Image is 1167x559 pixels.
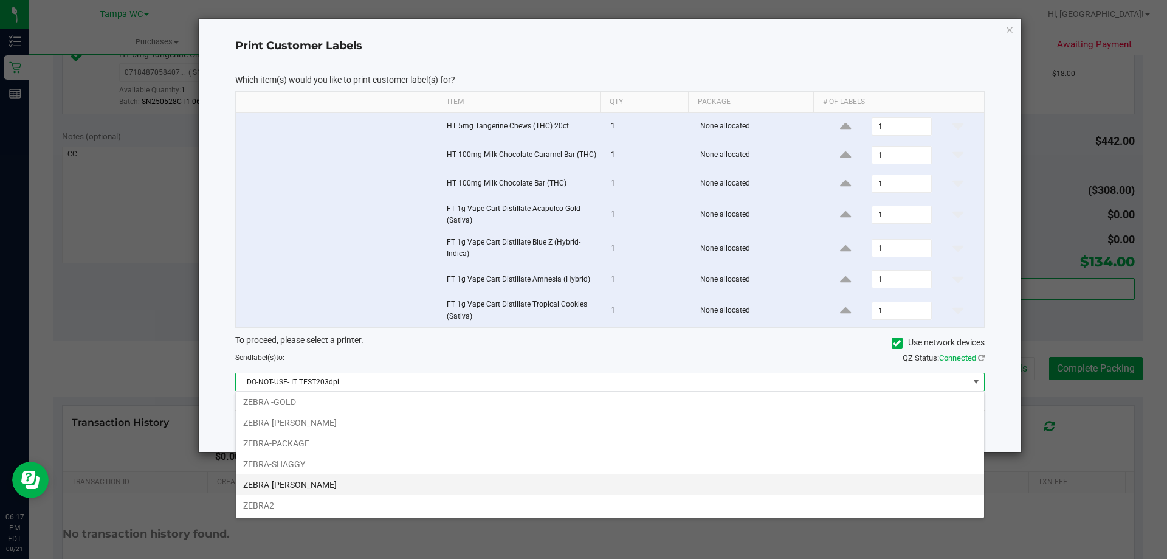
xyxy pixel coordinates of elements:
[235,353,284,362] span: Send to:
[439,198,604,232] td: FT 1g Vape Cart Distillate Acapulco Gold (Sativa)
[604,141,693,170] td: 1
[892,336,985,349] label: Use network devices
[439,294,604,327] td: FT 1g Vape Cart Distillate Tropical Cookies (Sativa)
[439,170,604,198] td: HT 100mg Milk Chocolate Bar (THC)
[693,198,820,232] td: None allocated
[236,373,969,391] span: DO-NOT-USE- IT TEST203dpi
[693,141,820,170] td: None allocated
[604,170,693,198] td: 1
[903,353,985,363] span: QZ Status:
[813,92,976,113] th: # of labels
[236,474,984,495] li: ZEBRA-[PERSON_NAME]
[939,353,976,363] span: Connected
[688,92,813,113] th: Package
[693,113,820,141] td: None allocated
[226,334,994,352] div: To proceed, please select a printer.
[236,392,984,412] li: ZEBRA -GOLD
[604,294,693,327] td: 1
[439,141,604,170] td: HT 100mg Milk Chocolate Caramel Bar (THC)
[235,38,985,54] h4: Print Customer Labels
[604,232,693,265] td: 1
[236,433,984,454] li: ZEBRA-PACKAGE
[236,495,984,516] li: ZEBRA2
[235,74,985,85] p: Which item(s) would you like to print customer label(s) for?
[604,113,693,141] td: 1
[236,454,984,474] li: ZEBRA-SHAGGY
[693,232,820,265] td: None allocated
[236,412,984,433] li: ZEBRA-[PERSON_NAME]
[439,113,604,141] td: HT 5mg Tangerine Chews (THC) 20ct
[600,92,688,113] th: Qty
[693,170,820,198] td: None allocated
[693,265,820,294] td: None allocated
[693,294,820,327] td: None allocated
[604,198,693,232] td: 1
[438,92,600,113] th: Item
[604,265,693,294] td: 1
[439,265,604,294] td: FT 1g Vape Cart Distillate Amnesia (Hybrid)
[439,232,604,265] td: FT 1g Vape Cart Distillate Blue Z (Hybrid-Indica)
[12,462,49,498] iframe: Resource center
[252,353,276,362] span: label(s)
